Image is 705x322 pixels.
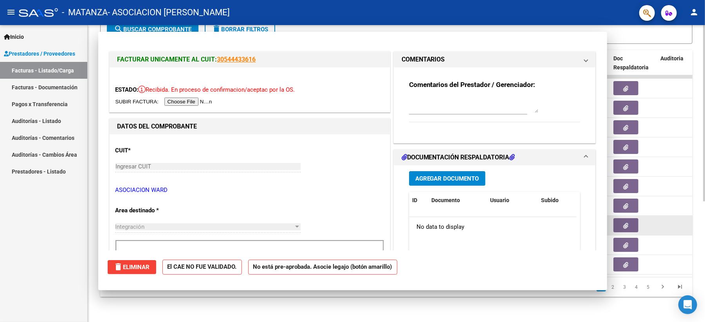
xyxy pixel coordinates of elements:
[415,175,479,182] span: Agregar Documento
[610,50,657,85] datatable-header-cell: Doc Respaldatoria
[115,186,384,195] p: ASOCIACION WARD
[619,280,631,294] li: page 3
[409,192,429,209] datatable-header-cell: ID
[402,153,515,162] h1: DOCUMENTACIÓN RESPALDATORIA
[657,50,694,85] datatable-header-cell: Auditoria
[162,260,242,275] strong: El CAE NO FUE VALIDADO.
[217,56,256,63] a: 30544433616
[62,4,108,21] span: - MATANZA
[117,123,197,130] strong: DATOS DEL COMPROBANTE
[538,192,577,209] datatable-header-cell: Subido
[212,26,268,33] span: Borrar Filtros
[6,7,16,17] mat-icon: menu
[409,217,577,237] div: No data to display
[490,197,510,203] span: Usuario
[114,262,123,271] mat-icon: delete
[432,197,460,203] span: Documento
[139,86,295,93] span: Recibida. En proceso de confirmacion/aceptac por la OS.
[119,249,197,267] p: Período de Prestación (Ej: 202505 para Mayo 2025)
[660,55,683,62] span: Auditoria
[412,197,417,203] span: ID
[607,280,619,294] li: page 2
[541,197,559,203] span: Subido
[115,223,145,230] span: Integración
[644,283,653,291] a: 5
[394,52,596,67] mat-expansion-panel-header: COMENTARIOS
[409,171,485,186] button: Agregar Documento
[620,283,629,291] a: 3
[608,283,618,291] a: 2
[115,146,196,155] p: CUIT
[114,264,150,271] span: Eliminar
[673,283,687,291] a: go to last page
[115,86,139,93] span: ESTADO:
[394,150,596,165] mat-expansion-panel-header: DOCUMENTACIÓN RESPALDATORIA
[487,192,538,209] datatable-header-cell: Usuario
[409,81,536,89] strong: Comentarios del Prestador / Gerenciador:
[429,192,487,209] datatable-header-cell: Documento
[642,280,654,294] li: page 5
[117,56,217,63] span: FACTURAR UNICAMENTE AL CUIT:
[631,280,642,294] li: page 4
[114,26,191,33] span: Buscar Comprobante
[632,283,641,291] a: 4
[108,4,230,21] span: - ASOCIACION [PERSON_NAME]
[689,7,699,17] mat-icon: person
[115,206,196,215] p: Area destinado *
[579,283,594,291] a: go to previous page
[114,24,123,34] mat-icon: search
[678,295,697,314] div: Open Intercom Messenger
[108,260,156,274] button: Eliminar
[613,55,649,71] span: Doc Respaldatoria
[4,49,75,58] span: Prestadores / Proveedores
[212,24,221,34] mat-icon: delete
[655,283,670,291] a: go to next page
[562,283,577,291] a: go to first page
[394,67,596,143] div: COMENTARIOS
[248,260,397,275] strong: No está pre-aprobada. Asocie legajo (botón amarillo)
[4,33,24,41] span: Inicio
[402,55,445,64] h1: COMENTARIOS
